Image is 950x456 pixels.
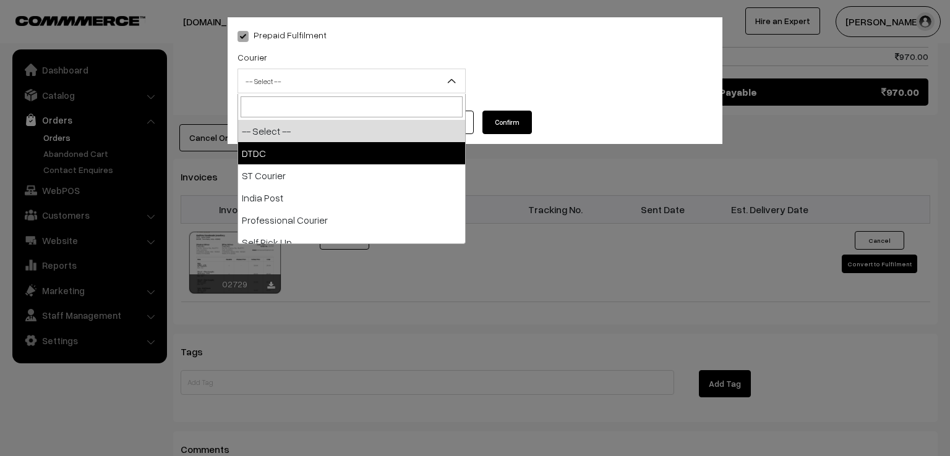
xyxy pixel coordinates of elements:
li: -- Select -- [238,120,465,142]
li: Professional Courier [238,209,465,231]
li: ST Courier [238,164,465,187]
span: -- Select -- [238,70,465,92]
label: Courier [237,51,267,64]
li: India Post [238,187,465,209]
label: Prepaid Fulfilment [237,28,327,41]
li: Self Pick Up [238,231,465,253]
span: -- Select -- [237,69,466,93]
button: Confirm [482,111,532,134]
li: DTDC [238,142,465,164]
